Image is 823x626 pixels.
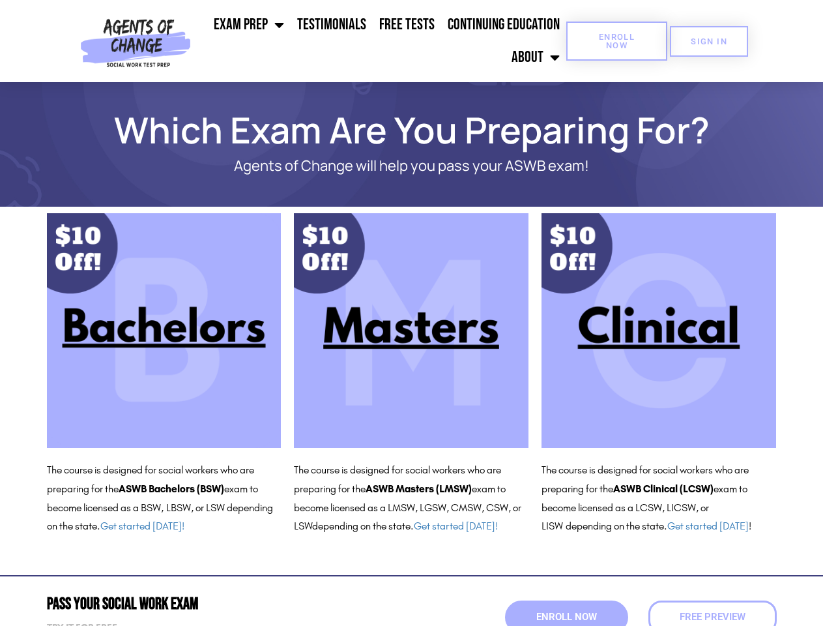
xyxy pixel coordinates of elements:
[667,520,749,532] a: Get started [DATE]
[566,520,664,532] span: depending on the state
[291,8,373,41] a: Testimonials
[505,41,566,74] a: About
[373,8,441,41] a: Free Tests
[566,22,667,61] a: Enroll Now
[100,520,184,532] a: Get started [DATE]!
[312,520,498,532] span: depending on the state.
[691,37,727,46] span: SIGN IN
[47,596,405,612] h2: Pass Your Social Work Exam
[664,520,751,532] span: . !
[207,8,291,41] a: Exam Prep
[47,461,282,536] p: The course is designed for social workers who are preparing for the exam to become licensed as a ...
[541,461,776,536] p: The course is designed for social workers who are preparing for the exam to become licensed as a ...
[196,8,566,74] nav: Menu
[587,33,646,50] span: Enroll Now
[119,483,224,495] b: ASWB Bachelors (BSW)
[40,115,783,145] h1: Which Exam Are You Preparing For?
[414,520,498,532] a: Get started [DATE]!
[441,8,566,41] a: Continuing Education
[613,483,714,495] b: ASWB Clinical (LCSW)
[536,612,597,622] span: Enroll Now
[93,158,731,174] p: Agents of Change will help you pass your ASWB exam!
[366,483,472,495] b: ASWB Masters (LMSW)
[670,26,748,57] a: SIGN IN
[294,461,528,536] p: The course is designed for social workers who are preparing for the exam to become licensed as a ...
[680,612,745,622] span: Free Preview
